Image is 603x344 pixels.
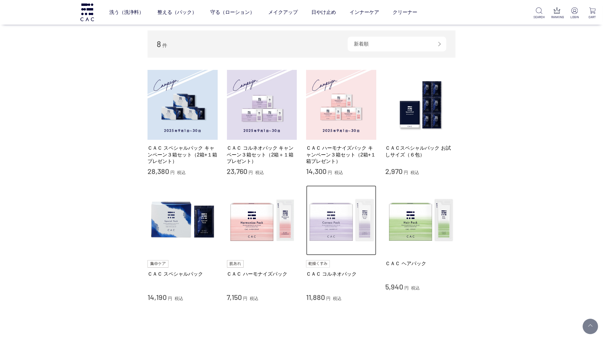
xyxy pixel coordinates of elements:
[227,167,248,176] span: 23,760
[350,4,379,21] a: インナーケア
[386,260,456,267] a: ＣＡＣ ヘアパック
[249,170,253,175] span: 円
[326,296,330,301] span: 円
[227,70,297,140] img: ＣＡＣ コルネオパック キャンペーン３箱セット（2箱＋１箱プレゼント）
[243,296,247,301] span: 円
[411,170,419,175] span: 税込
[333,296,342,301] span: 税込
[250,296,258,301] span: 税込
[306,271,376,277] a: ＣＡＣ コルネオパック
[393,4,417,21] a: クリーナー
[177,170,186,175] span: 税込
[569,7,580,19] a: LOGIN
[306,260,330,268] img: 乾燥くすみ
[587,7,598,19] a: CART
[306,145,376,164] a: ＣＡＣ ハーモナイズパック キャンペーン３箱セット（2箱+１箱プレゼント）
[227,185,297,256] img: ＣＡＣ ハーモナイズパック
[306,70,376,140] img: ＣＡＣ ハーモナイズパック キャンペーン３箱セット（2箱+１箱プレゼント）
[551,15,563,19] p: RANKING
[306,167,326,176] span: 14,300
[348,37,446,51] div: 新着順
[386,185,456,256] img: ＣＡＣ ヘアパック
[175,296,183,301] span: 税込
[227,271,297,277] a: ＣＡＣ ハーモナイズパック
[569,15,580,19] p: LOGIN
[148,185,218,256] img: ＣＡＣ スペシャルパック
[533,7,545,19] a: SEARCH
[587,15,598,19] p: CART
[210,4,255,21] a: 守る（ローション）
[148,167,169,176] span: 28,380
[148,271,218,277] a: ＣＡＣ スペシャルパック
[411,285,420,290] span: 税込
[109,4,144,21] a: 洗う（洗浄料）
[306,293,325,302] span: 11,880
[311,4,336,21] a: 日やけ止め
[386,70,456,140] img: ＣＡＣスペシャルパック お試しサイズ（６包）
[227,293,242,302] span: 7,150
[551,7,563,19] a: RANKING
[386,282,403,291] span: 5,940
[227,260,244,268] img: 肌あれ
[386,145,456,158] a: ＣＡＣスペシャルパック お試しサイズ（６包）
[255,170,264,175] span: 税込
[404,285,409,290] span: 円
[157,39,161,49] span: 8
[533,15,545,19] p: SEARCH
[306,185,376,256] img: ＣＡＣ コルネオパック
[334,170,343,175] span: 税込
[168,296,172,301] span: 円
[162,43,167,48] span: 件
[227,145,297,164] a: ＣＡＣ コルネオパック キャンペーン３箱セット（2箱＋１箱プレゼント）
[404,170,408,175] span: 円
[268,4,298,21] a: メイクアップ
[148,293,167,302] span: 14,190
[157,4,197,21] a: 整える（パック）
[148,70,218,140] img: ＣＡＣ スペシャルパック キャンペーン３箱セット（2箱+１箱プレゼント）
[148,260,168,268] img: 集中ケア
[170,170,175,175] span: 円
[148,145,218,164] a: ＣＡＣ スペシャルパック キャンペーン３箱セット（2箱+１箱プレゼント）
[328,170,332,175] span: 円
[386,167,403,176] span: 2,970
[79,3,95,21] img: logo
